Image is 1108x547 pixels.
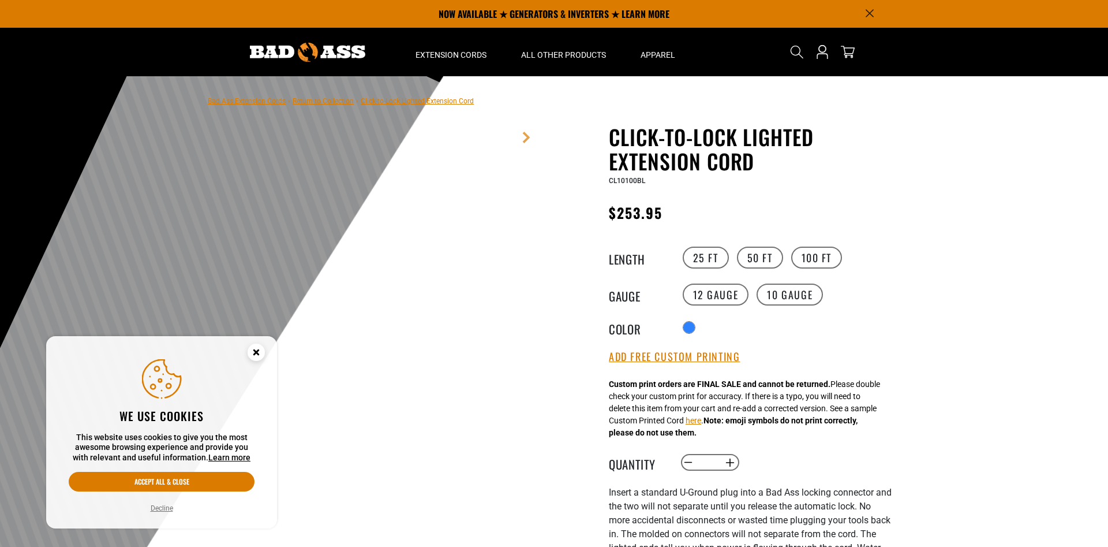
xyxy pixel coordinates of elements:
[609,320,667,335] legend: Color
[788,43,806,61] summary: Search
[609,378,880,439] div: Please double check your custom print for accuracy. If there is a typo, you will need to delete t...
[46,336,277,529] aside: Cookie Consent
[250,43,365,62] img: Bad Ass Extension Cords
[609,202,663,223] span: $253.95
[609,379,830,389] strong: Custom print orders are FINAL SALE and cannot be returned.
[623,28,692,76] summary: Apparel
[288,97,290,105] span: ›
[293,97,354,105] a: Return to Collection
[609,125,892,173] h1: Click-to-Lock Lighted Extension Cord
[69,433,254,463] p: This website uses cookies to give you the most awesome browsing experience and provide you with r...
[757,284,823,306] label: 10 Gauge
[609,351,740,363] button: Add Free Custom Printing
[609,455,667,470] label: Quantity
[686,415,701,427] button: here
[208,97,286,105] a: Bad Ass Extension Cords
[69,408,254,423] h2: We use cookies
[147,503,177,514] button: Decline
[791,247,843,269] label: 100 FT
[641,50,675,60] span: Apparel
[737,247,783,269] label: 50 FT
[609,416,858,437] strong: Note: emoji symbols do not print correctly, please do not use them.
[521,50,606,60] span: All Other Products
[521,132,532,143] a: Next
[609,250,667,265] legend: Length
[361,97,474,105] span: Click-to-Lock Lighted Extension Cord
[356,97,358,105] span: ›
[415,50,486,60] span: Extension Cords
[609,177,645,185] span: CL10100BL
[504,28,623,76] summary: All Other Products
[208,94,474,107] nav: breadcrumbs
[683,247,729,269] label: 25 FT
[683,284,749,306] label: 12 Gauge
[208,453,250,462] a: Learn more
[69,472,254,492] button: Accept all & close
[609,287,667,302] legend: Gauge
[398,28,504,76] summary: Extension Cords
